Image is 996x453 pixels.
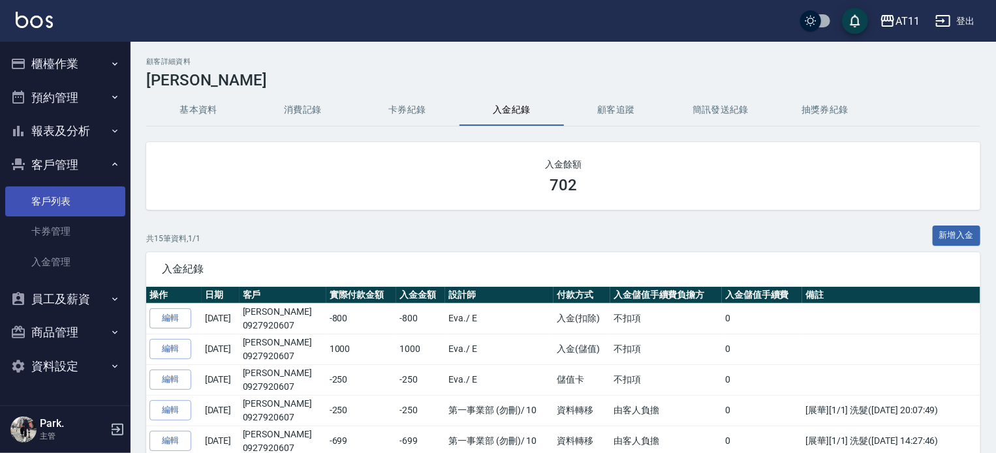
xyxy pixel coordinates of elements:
th: 實際付款金額 [326,287,396,304]
td: 不扣項 [610,364,722,395]
button: 商品管理 [5,315,125,349]
td: 由客人負擔 [610,395,722,426]
a: 卡券管理 [5,216,125,246]
th: 客戶 [240,287,326,304]
h5: Park. [40,417,106,430]
td: [DATE] [202,395,240,426]
td: [PERSON_NAME] [240,395,326,426]
p: 主管 [40,430,106,442]
img: Logo [16,12,53,28]
td: [DATE] [202,334,240,364]
h3: [PERSON_NAME] [146,71,980,89]
th: 付款方式 [553,287,610,304]
a: 入金管理 [5,247,125,277]
button: 資料設定 [5,349,125,383]
h2: 顧客詳細資料 [146,57,980,66]
p: 0927920607 [243,380,323,394]
td: 0 [722,303,802,334]
a: 編輯 [149,400,191,420]
img: Person [10,416,37,443]
td: -800 [396,303,445,334]
button: save [842,8,868,34]
div: AT11 [895,13,920,29]
p: 0927920607 [243,319,323,332]
td: 1000 [396,334,445,364]
p: 0927920607 [243,411,323,424]
button: 預約管理 [5,81,125,115]
td: [PERSON_NAME] [240,334,326,364]
td: 入金(儲值) [553,334,610,364]
button: 登出 [930,9,980,33]
button: 員工及薪資 [5,282,125,316]
button: 卡券紀錄 [355,95,459,126]
p: 共 15 筆資料, 1 / 1 [146,233,200,244]
td: [PERSON_NAME] [240,364,326,395]
button: 抽獎券紀錄 [773,95,877,126]
th: 入金儲值手續費 [722,287,802,304]
td: [DATE] [202,303,240,334]
td: 0 [722,364,802,395]
a: 編輯 [149,339,191,359]
button: 簡訊發送紀錄 [668,95,773,126]
button: 櫃檯作業 [5,47,125,81]
td: 0 [722,395,802,426]
button: AT11 [875,8,925,35]
h3: 702 [550,176,577,194]
td: [展華][1/1] 洗髮([DATE] 20:07:49) [802,395,980,426]
a: 編輯 [149,370,191,390]
button: 客戶管理 [5,148,125,182]
button: 基本資料 [146,95,251,126]
button: 入金紀錄 [459,95,564,126]
td: 不扣項 [610,303,722,334]
th: 設計師 [445,287,553,304]
td: [PERSON_NAME] [240,303,326,334]
p: 0927920607 [243,349,323,363]
th: 操作 [146,287,202,304]
td: 儲值卡 [553,364,610,395]
td: -250 [326,364,396,395]
td: -250 [326,395,396,426]
td: Eva. / E [445,334,553,364]
button: 消費記錄 [251,95,355,126]
a: 編輯 [149,308,191,329]
td: Eva. / E [445,303,553,334]
td: 1000 [326,334,396,364]
td: -800 [326,303,396,334]
button: 顧客追蹤 [564,95,668,126]
td: 入金(扣除) [553,303,610,334]
td: -250 [396,364,445,395]
td: Eva. / E [445,364,553,395]
span: 入金紀錄 [162,263,965,276]
h2: 入金餘額 [162,158,965,171]
td: 不扣項 [610,334,722,364]
th: 入金金額 [396,287,445,304]
a: 客戶列表 [5,186,125,216]
th: 日期 [202,287,240,304]
td: [DATE] [202,364,240,395]
td: 0 [722,334,802,364]
td: 第一事業部 (勿刪) / 10 [445,395,553,426]
td: -250 [396,395,445,426]
a: 編輯 [149,431,191,451]
th: 備註 [802,287,980,304]
td: 資料轉移 [553,395,610,426]
button: 報表及分析 [5,114,125,148]
button: 新增入金 [933,226,981,246]
th: 入金儲值手續費負擔方 [610,287,722,304]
